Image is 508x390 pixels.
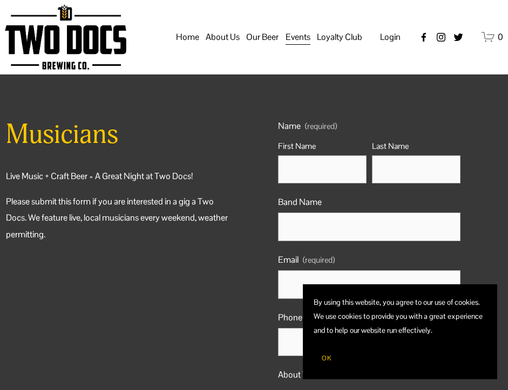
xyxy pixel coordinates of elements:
[6,118,230,151] h2: Musicians
[278,252,299,268] span: Email
[482,30,503,44] a: 0 items in cart
[278,194,322,210] span: Band Name
[278,310,302,326] span: Phone
[176,28,199,46] a: Home
[372,139,460,155] div: Last Name
[206,28,240,46] a: folder dropdown
[314,348,340,368] button: OK
[380,31,401,43] span: Login
[278,367,317,383] span: About You
[286,29,310,45] span: Events
[317,29,362,45] span: Loyalty Club
[498,31,503,43] span: 0
[436,32,446,43] a: instagram-unauth
[246,28,279,46] a: folder dropdown
[286,28,310,46] a: folder dropdown
[418,32,429,43] a: Facebook
[317,28,362,46] a: folder dropdown
[305,122,337,131] span: (required)
[453,32,464,43] a: twitter-unauth
[322,354,331,362] span: OK
[303,284,497,379] section: Cookie banner
[314,295,486,337] p: By using this website, you agree to our use of cookies. We use cookies to provide you with a grea...
[278,118,301,134] span: Name
[5,4,126,70] img: Two Docs Brewing Co.
[380,29,401,45] a: Login
[278,139,367,155] div: First Name
[303,252,335,268] span: (required)
[6,168,230,184] p: Live Music + Craft Beer = A Great Night at Two Docs!
[6,194,230,243] p: Please submit this form if you are interested in a gig a Two Docs. We feature live, local musicia...
[206,29,240,45] span: About Us
[246,29,279,45] span: Our Beer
